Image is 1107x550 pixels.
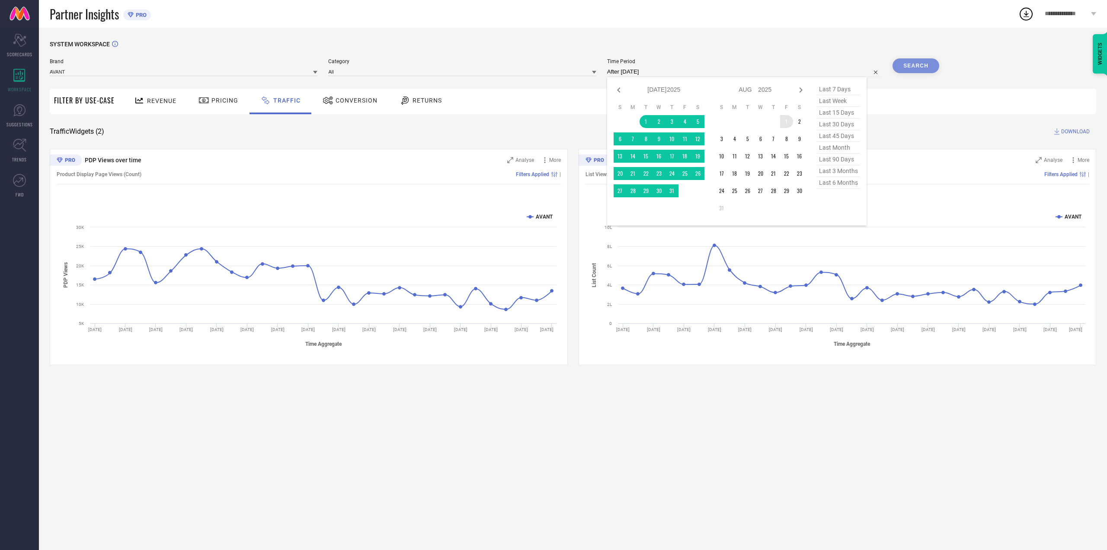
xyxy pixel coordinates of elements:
[336,97,378,104] span: Conversion
[665,104,678,111] th: Thursday
[211,97,238,104] span: Pricing
[79,321,84,326] text: 5K
[793,104,806,111] th: Saturday
[640,184,653,197] td: Tue Jul 29 2025
[413,97,442,104] span: Returns
[728,184,741,197] td: Mon Aug 25 2025
[653,132,665,145] td: Wed Jul 09 2025
[627,184,640,197] td: Mon Jul 28 2025
[627,104,640,111] th: Monday
[627,167,640,180] td: Mon Jul 21 2025
[640,167,653,180] td: Tue Jul 22 2025
[1088,171,1089,177] span: |
[728,150,741,163] td: Mon Aug 11 2025
[691,132,704,145] td: Sat Jul 12 2025
[1069,327,1082,332] text: [DATE]
[817,154,860,165] span: last 90 days
[728,132,741,145] td: Mon Aug 04 2025
[793,132,806,145] td: Sat Aug 09 2025
[677,327,691,332] text: [DATE]
[640,132,653,145] td: Tue Jul 08 2025
[616,327,630,332] text: [DATE]
[640,115,653,128] td: Tue Jul 01 2025
[817,130,860,142] span: last 45 days
[741,167,754,180] td: Tue Aug 19 2025
[328,58,596,64] span: Category
[1065,214,1082,220] text: AVANT
[665,167,678,180] td: Thu Jul 24 2025
[607,283,612,287] text: 4L
[793,167,806,180] td: Sat Aug 23 2025
[76,244,84,249] text: 25K
[6,121,33,128] span: SUGGESTIONS
[653,150,665,163] td: Wed Jul 16 2025
[665,184,678,197] td: Thu Jul 31 2025
[1078,157,1089,163] span: More
[817,95,860,107] span: last week
[607,264,612,268] text: 6L
[952,327,965,332] text: [DATE]
[507,157,513,163] svg: Zoom
[715,150,728,163] td: Sun Aug 10 2025
[728,104,741,111] th: Monday
[423,327,437,332] text: [DATE]
[50,127,104,136] span: Traffic Widgets ( 2 )
[817,107,860,119] span: last 15 days
[614,184,627,197] td: Sun Jul 27 2025
[715,132,728,145] td: Sun Aug 03 2025
[1061,127,1090,136] span: DOWNLOAD
[754,184,767,197] td: Wed Aug 27 2025
[691,115,704,128] td: Sat Jul 05 2025
[76,225,84,230] text: 30K
[767,150,780,163] td: Thu Aug 14 2025
[691,150,704,163] td: Sat Jul 19 2025
[691,104,704,111] th: Saturday
[1036,157,1042,163] svg: Zoom
[16,191,24,198] span: FWD
[516,171,549,177] span: Filters Applied
[607,302,612,307] text: 2L
[678,115,691,128] td: Fri Jul 04 2025
[50,5,119,23] span: Partner Insights
[1013,327,1026,332] text: [DATE]
[678,132,691,145] td: Fri Jul 11 2025
[715,167,728,180] td: Sun Aug 17 2025
[754,104,767,111] th: Wednesday
[665,150,678,163] td: Thu Jul 17 2025
[780,132,793,145] td: Fri Aug 08 2025
[454,327,467,332] text: [DATE]
[50,41,110,48] span: SYSTEM WORKSPACE
[484,327,498,332] text: [DATE]
[305,341,342,347] tspan: Time Aggregate
[271,327,285,332] text: [DATE]
[591,263,597,287] tspan: List Count
[715,202,728,215] td: Sun Aug 31 2025
[210,327,224,332] text: [DATE]
[780,167,793,180] td: Fri Aug 22 2025
[665,132,678,145] td: Thu Jul 10 2025
[1018,6,1034,22] div: Open download list
[678,104,691,111] th: Friday
[536,214,553,220] text: AVANT
[691,167,704,180] td: Sat Jul 26 2025
[8,86,32,93] span: WORKSPACE
[57,171,141,177] span: Product Display Page Views (Count)
[614,85,624,95] div: Previous month
[796,85,806,95] div: Next month
[515,327,528,332] text: [DATE]
[741,184,754,197] td: Tue Aug 26 2025
[1043,327,1057,332] text: [DATE]
[76,264,84,268] text: 20K
[63,262,69,288] tspan: PDP Views
[653,115,665,128] td: Wed Jul 02 2025
[7,51,32,58] span: SCORECARDS
[332,327,346,332] text: [DATE]
[12,156,27,163] span: TRENDS
[50,154,82,167] div: Premium
[767,132,780,145] td: Thu Aug 07 2025
[665,115,678,128] td: Thu Jul 03 2025
[240,327,254,332] text: [DATE]
[715,104,728,111] th: Sunday
[741,132,754,145] td: Tue Aug 05 2025
[653,167,665,180] td: Wed Jul 23 2025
